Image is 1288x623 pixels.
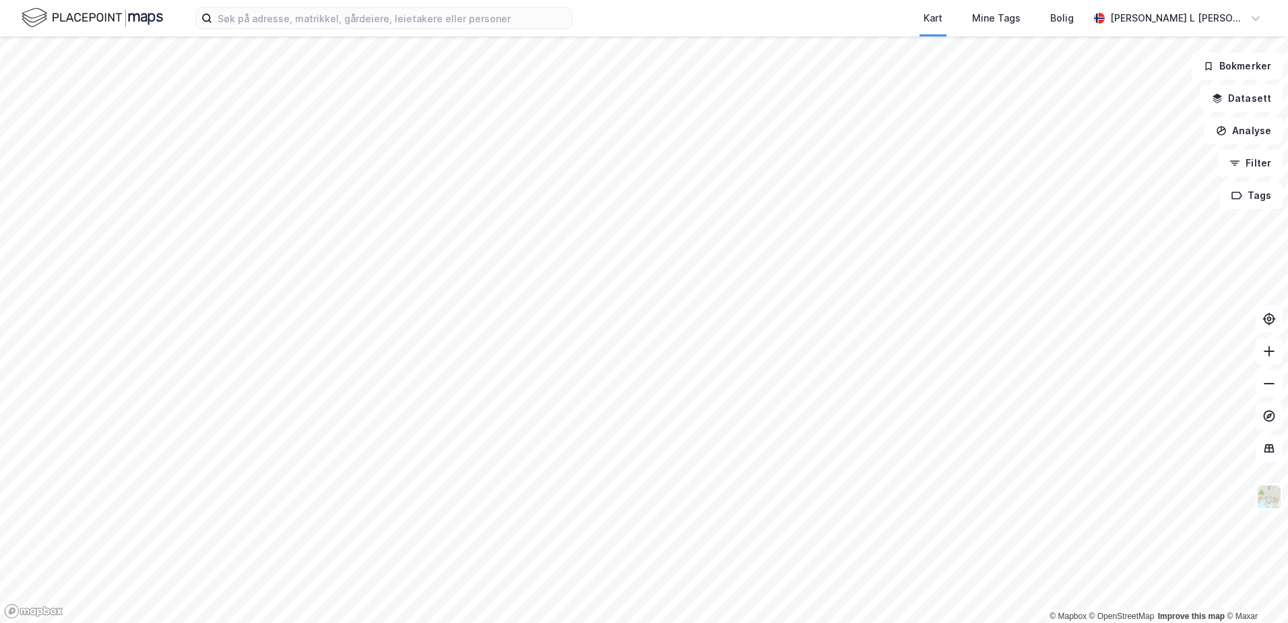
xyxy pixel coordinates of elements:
div: Kontrollprogram for chat [1221,558,1288,623]
img: Z [1256,484,1282,510]
div: Bolig [1050,10,1074,26]
a: Mapbox [1050,612,1087,621]
div: Mine Tags [972,10,1021,26]
a: Improve this map [1158,612,1225,621]
button: Filter [1218,150,1283,177]
a: Mapbox homepage [4,603,63,619]
img: logo.f888ab2527a4732fd821a326f86c7f29.svg [22,6,163,30]
button: Tags [1220,182,1283,209]
iframe: Chat Widget [1221,558,1288,623]
button: Bokmerker [1192,53,1283,80]
button: Analyse [1204,117,1283,144]
input: Søk på adresse, matrikkel, gårdeiere, leietakere eller personer [212,8,572,28]
button: Datasett [1200,85,1283,112]
a: OpenStreetMap [1089,612,1155,621]
div: [PERSON_NAME] L [PERSON_NAME] [1110,10,1245,26]
div: Kart [924,10,942,26]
